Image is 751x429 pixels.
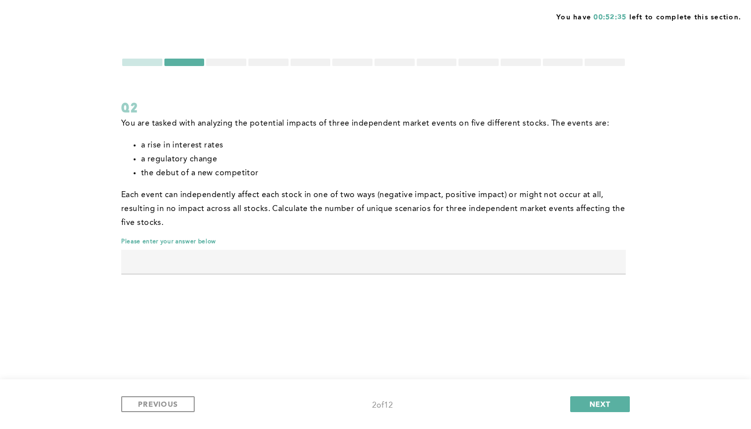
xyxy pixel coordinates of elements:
[594,14,626,21] span: 00:52:35
[141,169,259,177] span: the debut of a new competitor
[121,396,195,412] button: PREVIOUS
[141,142,224,149] span: a rise in interest rates
[141,155,217,163] span: a regulatory change
[570,396,630,412] button: NEXT
[121,99,626,117] div: Q2
[556,10,741,22] span: You have left to complete this section.
[121,238,626,246] span: Please enter your answer below
[121,120,609,128] span: You are tasked with analyzing the potential impacts of three independent market events on five di...
[121,191,627,227] span: Each event can independently affect each stock in one of two ways (negative impact, positive impa...
[590,399,611,409] span: NEXT
[138,399,178,409] span: PREVIOUS
[372,399,393,413] div: 2 of 12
